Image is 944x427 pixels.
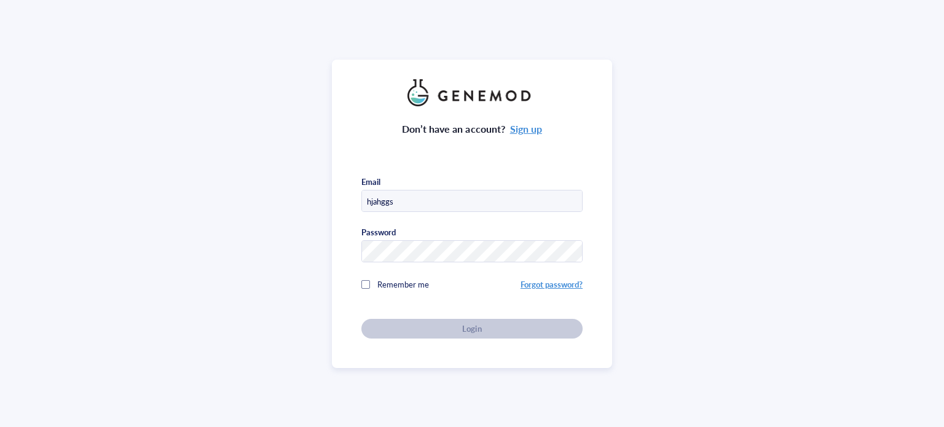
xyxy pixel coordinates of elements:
span: Remember me [377,278,429,290]
div: Password [361,227,396,238]
a: Sign up [510,122,542,136]
a: Forgot password? [521,278,583,290]
div: Don’t have an account? [402,121,542,137]
img: genemod_logo_light-BcqUzbGq.png [407,79,537,106]
div: Email [361,176,380,187]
